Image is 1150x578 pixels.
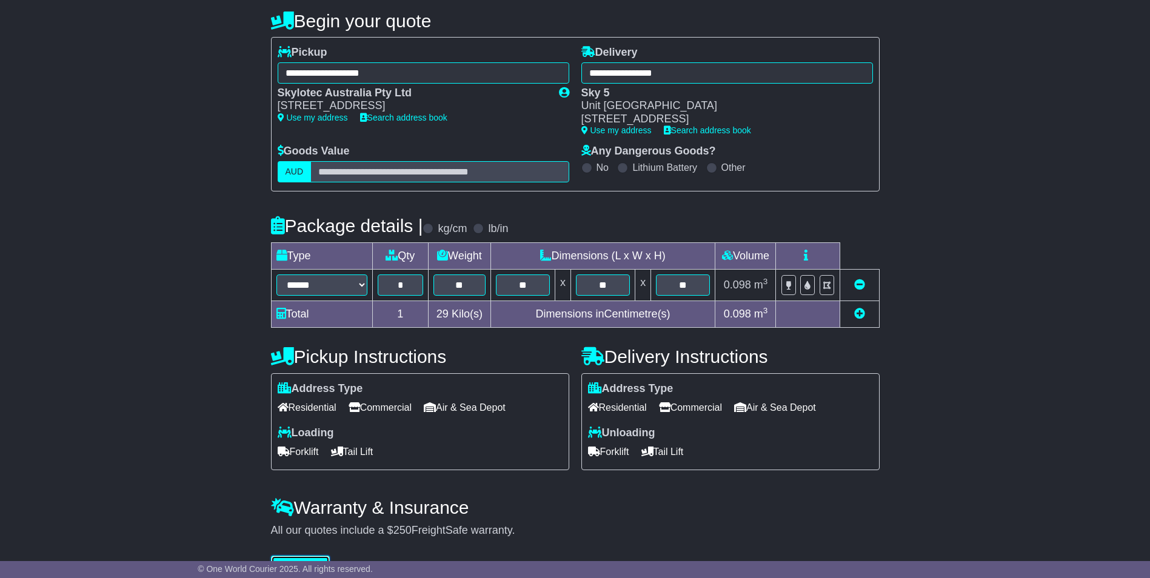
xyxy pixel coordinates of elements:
[271,242,372,269] td: Type
[588,442,629,461] span: Forklift
[555,269,570,301] td: x
[754,308,768,320] span: m
[581,113,861,126] div: [STREET_ADDRESS]
[588,382,674,396] label: Address Type
[278,427,334,440] label: Loading
[271,216,423,236] h4: Package details |
[198,564,373,574] span: © One World Courier 2025. All rights reserved.
[278,87,547,100] div: Skylotec Australia Pty Ltd
[278,161,312,182] label: AUD
[488,222,508,236] label: lb/in
[360,113,447,122] a: Search address book
[436,308,449,320] span: 29
[429,242,491,269] td: Weight
[854,308,865,320] a: Add new item
[271,347,569,367] h4: Pickup Instructions
[721,162,746,173] label: Other
[734,398,816,417] span: Air & Sea Depot
[490,301,715,327] td: Dimensions in Centimetre(s)
[588,427,655,440] label: Unloading
[659,398,722,417] span: Commercial
[763,277,768,286] sup: 3
[438,222,467,236] label: kg/cm
[664,125,751,135] a: Search address book
[715,242,776,269] td: Volume
[588,398,647,417] span: Residential
[581,99,861,113] div: Unit [GEOGRAPHIC_DATA]
[271,556,330,577] button: Get Quotes
[581,46,638,59] label: Delivery
[763,306,768,315] sup: 3
[641,442,684,461] span: Tail Lift
[278,442,319,461] span: Forklift
[424,398,506,417] span: Air & Sea Depot
[854,279,865,291] a: Remove this item
[278,145,350,158] label: Goods Value
[581,125,652,135] a: Use my address
[278,382,363,396] label: Address Type
[271,301,372,327] td: Total
[581,87,861,100] div: Sky 5
[278,99,547,113] div: [STREET_ADDRESS]
[632,162,697,173] label: Lithium Battery
[490,242,715,269] td: Dimensions (L x W x H)
[271,11,880,31] h4: Begin your quote
[429,301,491,327] td: Kilo(s)
[372,242,429,269] td: Qty
[271,497,880,517] h4: Warranty & Insurance
[581,347,880,367] h4: Delivery Instructions
[581,145,716,158] label: Any Dangerous Goods?
[372,301,429,327] td: 1
[331,442,373,461] span: Tail Lift
[635,269,651,301] td: x
[278,398,336,417] span: Residential
[278,113,348,122] a: Use my address
[724,308,751,320] span: 0.098
[278,46,327,59] label: Pickup
[349,398,412,417] span: Commercial
[597,162,609,173] label: No
[724,279,751,291] span: 0.098
[271,524,880,537] div: All our quotes include a $ FreightSafe warranty.
[754,279,768,291] span: m
[393,524,412,536] span: 250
